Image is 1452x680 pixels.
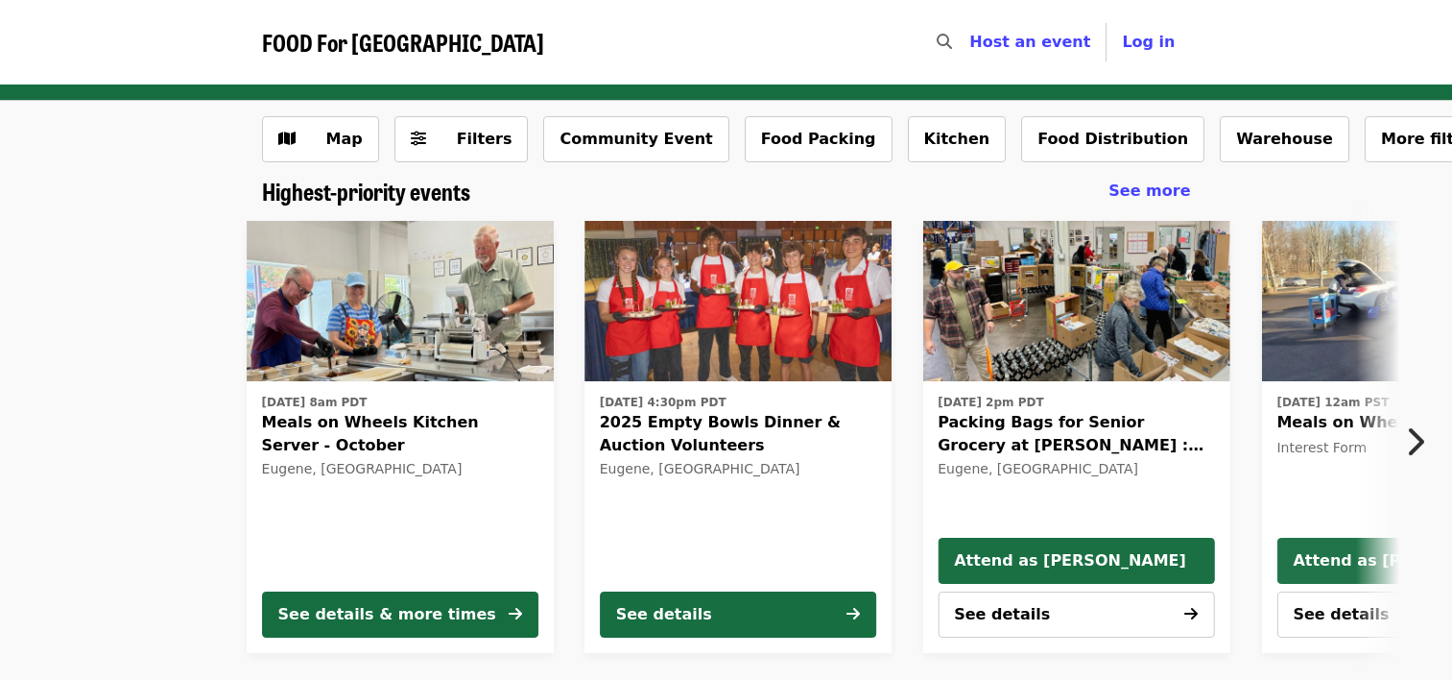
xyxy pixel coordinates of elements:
i: arrow-right icon [1184,605,1198,623]
button: Community Event [543,116,728,162]
button: See details & more times [262,592,538,638]
a: See details for "Packing Bags for Senior Grocery at Bailey Hill : October" [938,389,1214,481]
span: See more [1108,182,1190,200]
time: [DATE] 8am PDT [262,394,368,411]
a: Host an event [969,33,1090,51]
i: search icon [937,33,952,51]
div: Eugene, [GEOGRAPHIC_DATA] [262,461,538,477]
i: chevron-right icon [1405,424,1424,460]
div: Eugene, [GEOGRAPHIC_DATA] [938,461,1214,477]
time: [DATE] 2pm PDT [938,394,1043,411]
button: Attend as [PERSON_NAME] [938,538,1214,584]
div: Highest-priority events [247,178,1206,206]
a: See details for "2025 Empty Bowls Dinner & Auction Volunteers" [584,221,892,653]
span: 2025 Empty Bowls Dinner & Auction Volunteers [600,411,876,457]
img: Packing Bags for Senior Grocery at Bailey Hill : October organized by FOOD For Lane County [922,221,1229,382]
span: Interest Form [1276,440,1367,455]
button: See details [600,592,876,638]
input: Search [964,19,979,65]
button: Show map view [262,116,379,162]
span: Attend as [PERSON_NAME] [954,549,1198,572]
button: See details [938,592,1214,638]
button: Next item [1389,415,1452,469]
i: sliders-h icon [411,130,426,148]
span: Highest-priority events [262,174,470,207]
a: See details for "Meals on Wheels Kitchen Server - October" [247,221,554,653]
span: Meals on Wheels Kitchen Server - October [262,411,538,457]
a: Highest-priority events [262,178,470,206]
button: Food Packing [745,116,893,162]
img: 2025 Empty Bowls Dinner & Auction Volunteers organized by FOOD For Lane County [584,221,892,382]
i: arrow-right icon [846,605,860,623]
span: Packing Bags for Senior Grocery at [PERSON_NAME] : October [938,411,1214,457]
i: map icon [278,130,296,148]
span: Filters [457,130,512,148]
span: See details [954,605,1050,623]
button: Log in [1107,23,1190,61]
button: Kitchen [908,116,1007,162]
a: See more [1108,180,1190,203]
img: Meals on Wheels Kitchen Server - October organized by FOOD For Lane County [247,221,554,382]
a: Packing Bags for Senior Grocery at Bailey Hill : October [922,221,1229,382]
button: Warehouse [1220,116,1349,162]
time: [DATE] 12am PST [1276,394,1389,411]
div: Eugene, [GEOGRAPHIC_DATA] [600,461,876,477]
span: Log in [1122,33,1175,51]
i: arrow-right icon [509,605,522,623]
span: FOOD For [GEOGRAPHIC_DATA] [262,25,544,59]
div: See details & more times [278,603,496,626]
button: Filters (0 selected) [394,116,529,162]
time: [DATE] 4:30pm PDT [600,394,726,411]
button: Food Distribution [1021,116,1204,162]
span: Map [326,130,363,148]
a: FOOD For [GEOGRAPHIC_DATA] [262,29,544,57]
span: See details [1293,605,1389,623]
div: See details [616,603,712,626]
